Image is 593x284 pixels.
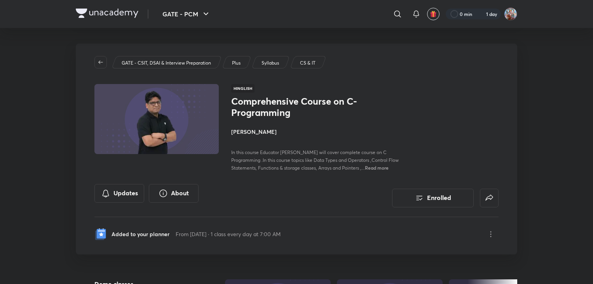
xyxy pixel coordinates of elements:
img: Divya [504,7,517,21]
span: In this course Educator [PERSON_NAME] will cover complete course on C Programming .In this course... [231,149,399,171]
img: Thumbnail [93,83,220,155]
span: Hinglish [231,84,255,93]
img: avatar [430,11,437,18]
a: CS & IT [299,60,317,67]
p: GATE - CSIT, DSAI & Interview Preparation [122,60,211,67]
p: From [DATE] · 1 class every day at 7:00 AM [176,230,281,238]
button: Enrolled [392,189,474,207]
h4: [PERSON_NAME] [231,128,405,136]
button: false [480,189,499,207]
span: Read more [365,165,389,171]
p: Added to your planner [112,230,169,238]
p: CS & IT [300,60,316,67]
h1: Comprehensive Course on C- Programming [231,96,358,118]
p: Syllabus [262,60,279,67]
button: About [149,184,199,203]
p: Plus [232,60,241,67]
img: Company Logo [76,9,138,18]
a: Plus [231,60,242,67]
button: avatar [427,8,440,20]
a: Syllabus [260,60,281,67]
a: GATE - CSIT, DSAI & Interview Preparation [120,60,213,67]
a: Company Logo [76,9,138,20]
button: Updates [94,184,144,203]
button: GATE - PCM [158,6,215,22]
img: streak [477,10,485,18]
